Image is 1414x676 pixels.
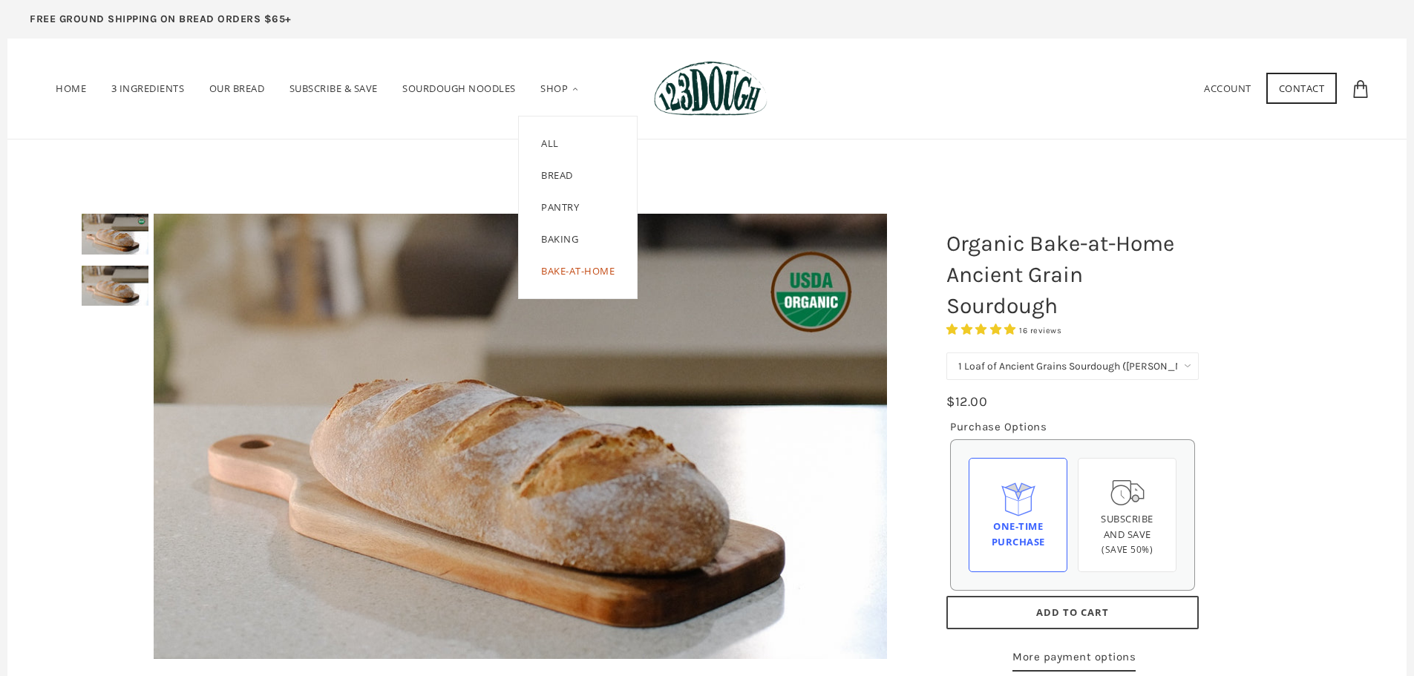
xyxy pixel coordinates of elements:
[209,82,265,95] span: Our Bread
[1101,512,1153,541] span: Subscribe and save
[1012,648,1136,672] a: More payment options
[82,214,148,255] img: Organic Bake-at-Home Ancient Grain Sourdough
[981,519,1055,550] div: One-time Purchase
[100,62,196,116] a: 3 Ingredients
[154,214,887,659] img: Organic Bake-at-Home Ancient Grain Sourdough
[519,117,581,160] a: ALL
[82,266,148,306] img: Organic Bake-at-Home Ancient Grain Sourdough
[519,223,600,255] a: Baking
[1204,82,1251,95] a: Account
[289,82,378,95] span: Subscribe & Save
[946,323,1019,336] span: 4.75 stars
[1266,73,1338,104] a: Contact
[7,7,314,39] a: FREE GROUND SHIPPING ON BREAD ORDERS $65+
[1019,326,1061,335] span: 16 reviews
[529,62,591,117] a: Shop
[950,418,1047,436] legend: Purchase Options
[402,82,516,95] span: SOURDOUGH NOODLES
[30,11,292,27] p: FREE GROUND SHIPPING ON BREAD ORDERS $65+
[519,191,601,223] a: Pantry
[1102,543,1153,556] span: (Save 50%)
[946,596,1199,629] button: Add to Cart
[1036,606,1109,619] span: Add to Cart
[45,62,591,117] nav: Primary
[946,391,987,413] div: $12.00
[198,62,276,116] a: Our Bread
[111,82,185,95] span: 3 Ingredients
[654,61,767,117] img: 123Dough Bakery
[56,82,86,95] span: Home
[391,62,527,116] a: SOURDOUGH NOODLES
[935,220,1210,329] h1: Organic Bake-at-Home Ancient Grain Sourdough
[540,82,568,95] span: Shop
[278,62,389,116] a: Subscribe & Save
[519,160,595,191] a: Bread
[45,62,97,116] a: Home
[519,255,637,298] a: Bake-at-Home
